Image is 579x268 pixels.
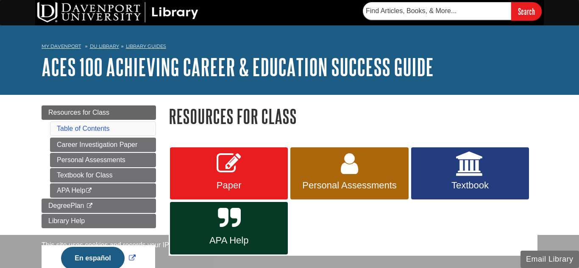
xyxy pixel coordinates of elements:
[37,2,198,22] img: DU Library
[511,2,542,20] input: Search
[42,214,156,228] a: Library Help
[42,41,537,54] nav: breadcrumb
[170,202,288,254] a: APA Help
[57,125,110,132] a: Table of Contents
[50,153,156,167] a: Personal Assessments
[42,199,156,213] a: DegreePlan
[290,147,408,200] a: Personal Assessments
[363,2,542,20] form: Searches DU Library's articles, books, and more
[176,180,281,191] span: Paper
[90,43,119,49] a: DU Library
[411,147,529,200] a: Textbook
[85,188,92,193] i: This link opens in a new window
[176,235,281,246] span: APA Help
[126,43,166,49] a: Library Guides
[50,138,156,152] a: Career Investigation Paper
[50,183,156,198] a: APA Help
[86,203,93,209] i: This link opens in a new window
[169,105,537,127] h1: Resources for Class
[48,202,84,209] span: DegreePlan
[59,254,137,262] a: Link opens in new window
[521,251,579,268] button: Email Library
[48,109,109,116] span: Resources for Class
[42,43,81,50] a: My Davenport
[42,54,434,80] a: ACES 100 Achieving Career & Education Success Guide
[50,168,156,182] a: Textbook for Class
[170,147,288,200] a: Paper
[418,180,523,191] span: Textbook
[42,105,156,120] a: Resources for Class
[48,217,85,224] span: Library Help
[363,2,511,20] input: Find Articles, Books, & More...
[297,180,402,191] span: Personal Assessments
